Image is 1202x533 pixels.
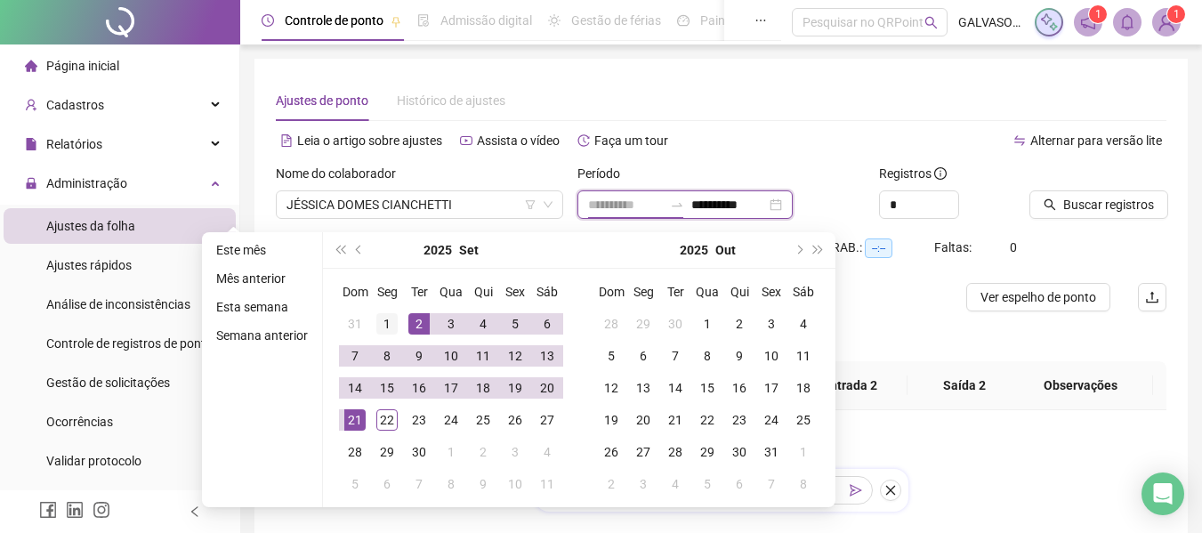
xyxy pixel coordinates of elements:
[665,313,686,335] div: 30
[424,232,452,268] button: year panel
[531,340,563,372] td: 2025-09-13
[543,199,553,210] span: down
[601,377,622,399] div: 12
[350,232,369,268] button: prev-year
[723,404,755,436] td: 2025-10-23
[665,345,686,367] div: 7
[435,372,467,404] td: 2025-09-17
[504,409,526,431] div: 26
[330,232,350,268] button: super-prev-year
[408,409,430,431] div: 23
[1029,190,1168,219] button: Buscar registros
[536,313,558,335] div: 6
[1039,12,1059,32] img: sparkle-icon.fc2bf0ac1784a2077858766a79e2daf3.svg
[276,164,407,183] label: Nome do colaborador
[344,313,366,335] div: 31
[787,468,819,500] td: 2025-11-08
[627,308,659,340] td: 2025-09-29
[435,404,467,436] td: 2025-09-24
[659,276,691,308] th: Ter
[189,505,201,518] span: left
[1030,133,1162,148] span: Alternar para versão lite
[633,409,654,431] div: 20
[659,372,691,404] td: 2025-10-14
[1044,198,1056,211] span: search
[472,409,494,431] div: 25
[595,404,627,436] td: 2025-10-19
[376,345,398,367] div: 8
[761,473,782,495] div: 7
[761,313,782,335] div: 3
[280,134,293,147] span: file-text
[46,176,127,190] span: Administração
[440,13,532,28] span: Admissão digital
[697,345,718,367] div: 8
[793,473,814,495] div: 8
[691,468,723,500] td: 2025-11-05
[761,409,782,431] div: 24
[403,276,435,308] th: Ter
[665,409,686,431] div: 21
[25,60,37,72] span: home
[908,361,1021,410] th: Saída 2
[440,345,462,367] div: 10
[531,372,563,404] td: 2025-09-20
[659,308,691,340] td: 2025-09-30
[659,404,691,436] td: 2025-10-21
[788,232,808,268] button: next-year
[376,441,398,463] div: 29
[371,468,403,500] td: 2025-10-06
[633,473,654,495] div: 3
[403,372,435,404] td: 2025-09-16
[601,473,622,495] div: 2
[1095,8,1101,20] span: 1
[633,313,654,335] div: 29
[209,268,315,289] li: Mês anterior
[408,377,430,399] div: 16
[595,468,627,500] td: 2025-11-02
[472,313,494,335] div: 4
[531,468,563,500] td: 2025-10-11
[371,372,403,404] td: 2025-09-15
[850,484,862,497] span: send
[285,13,383,28] span: Controle de ponto
[467,436,499,468] td: 2025-10-02
[670,198,684,212] span: swap-right
[761,377,782,399] div: 17
[536,409,558,431] div: 27
[697,313,718,335] div: 1
[46,219,135,233] span: Ajustes da folha
[665,377,686,399] div: 14
[467,276,499,308] th: Qui
[531,308,563,340] td: 2025-09-06
[659,436,691,468] td: 2025-10-28
[924,16,938,29] span: search
[435,340,467,372] td: 2025-09-10
[691,276,723,308] th: Qua
[408,345,430,367] div: 9
[339,340,371,372] td: 2025-09-07
[339,436,371,468] td: 2025-09-28
[627,340,659,372] td: 2025-10-06
[408,313,430,335] div: 2
[723,276,755,308] th: Qui
[691,372,723,404] td: 2025-10-15
[601,409,622,431] div: 19
[934,240,974,254] span: Faltas:
[755,404,787,436] td: 2025-10-24
[691,308,723,340] td: 2025-10-01
[633,345,654,367] div: 6
[548,14,561,27] span: sun
[472,345,494,367] div: 11
[595,372,627,404] td: 2025-10-12
[536,473,558,495] div: 11
[209,296,315,318] li: Esta semana
[761,345,782,367] div: 10
[286,191,553,218] span: JÉSSICA DOMES CIANCHETTI
[754,14,767,27] span: ellipsis
[440,409,462,431] div: 24
[39,501,57,519] span: facebook
[755,436,787,468] td: 2025-10-31
[499,468,531,500] td: 2025-10-10
[633,441,654,463] div: 27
